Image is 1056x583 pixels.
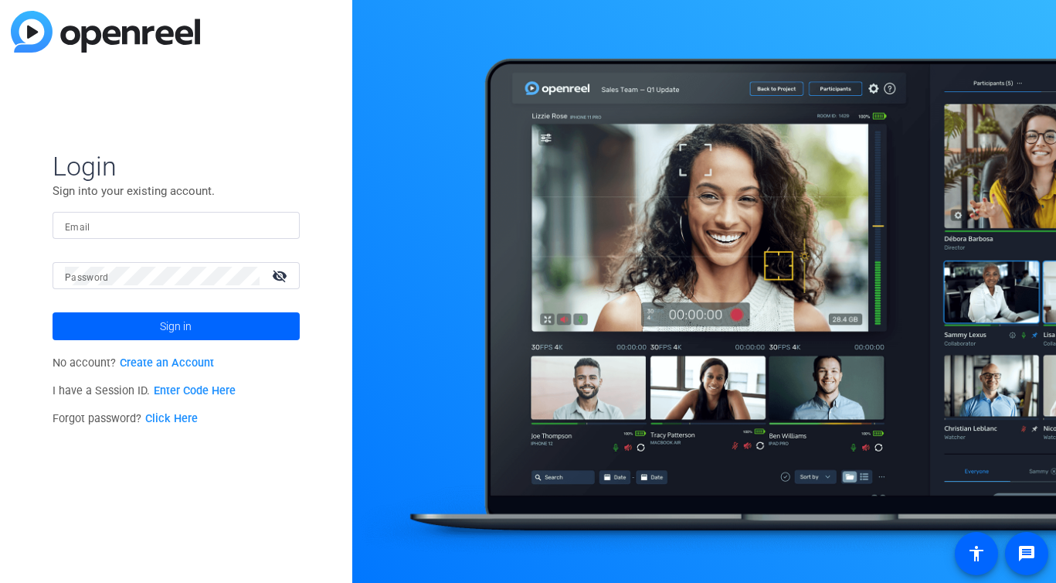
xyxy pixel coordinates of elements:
a: Enter Code Here [154,384,236,397]
mat-icon: accessibility [967,544,986,563]
mat-label: Password [65,272,109,283]
input: Enter Email Address [65,216,287,235]
span: No account? [53,356,214,370]
mat-icon: message [1017,544,1036,563]
span: Forgot password? [53,412,198,425]
p: Sign into your existing account. [53,182,300,199]
mat-label: Email [65,222,90,233]
mat-icon: visibility_off [263,264,300,287]
a: Click Here [145,412,198,425]
span: Login [53,150,300,182]
span: I have a Session ID. [53,384,236,397]
button: Sign in [53,312,300,340]
span: Sign in [160,307,192,346]
a: Create an Account [120,356,214,370]
img: blue-gradient.svg [11,11,200,53]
